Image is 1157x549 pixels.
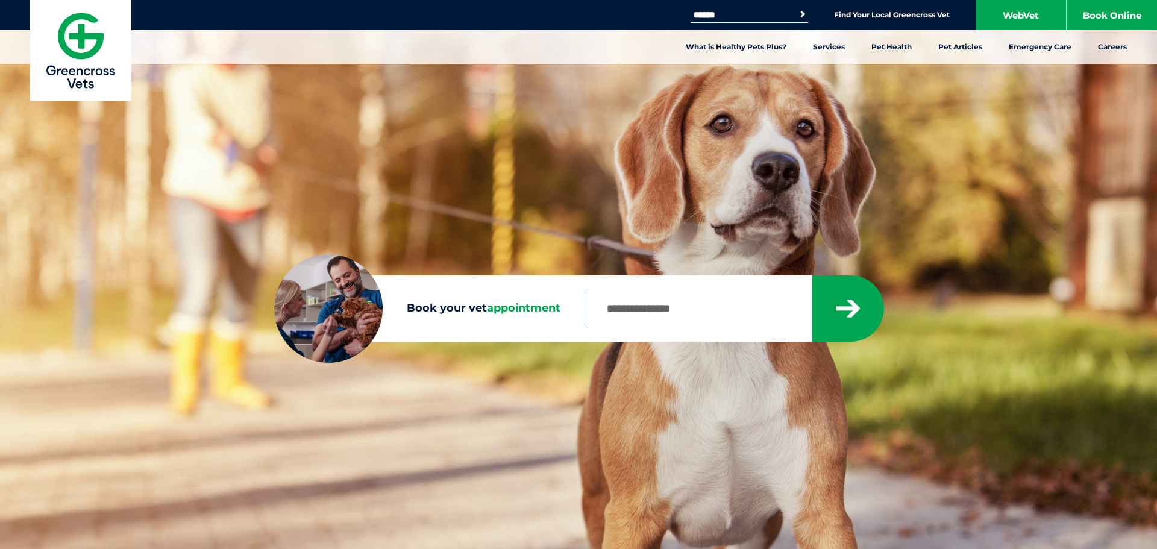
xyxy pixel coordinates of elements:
[797,8,809,20] button: Search
[673,30,800,64] a: What is Healthy Pets Plus?
[834,10,950,20] a: Find Your Local Greencross Vet
[996,30,1085,64] a: Emergency Care
[1085,30,1140,64] a: Careers
[274,300,585,318] label: Book your vet
[925,30,996,64] a: Pet Articles
[487,301,560,315] span: appointment
[800,30,858,64] a: Services
[858,30,925,64] a: Pet Health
